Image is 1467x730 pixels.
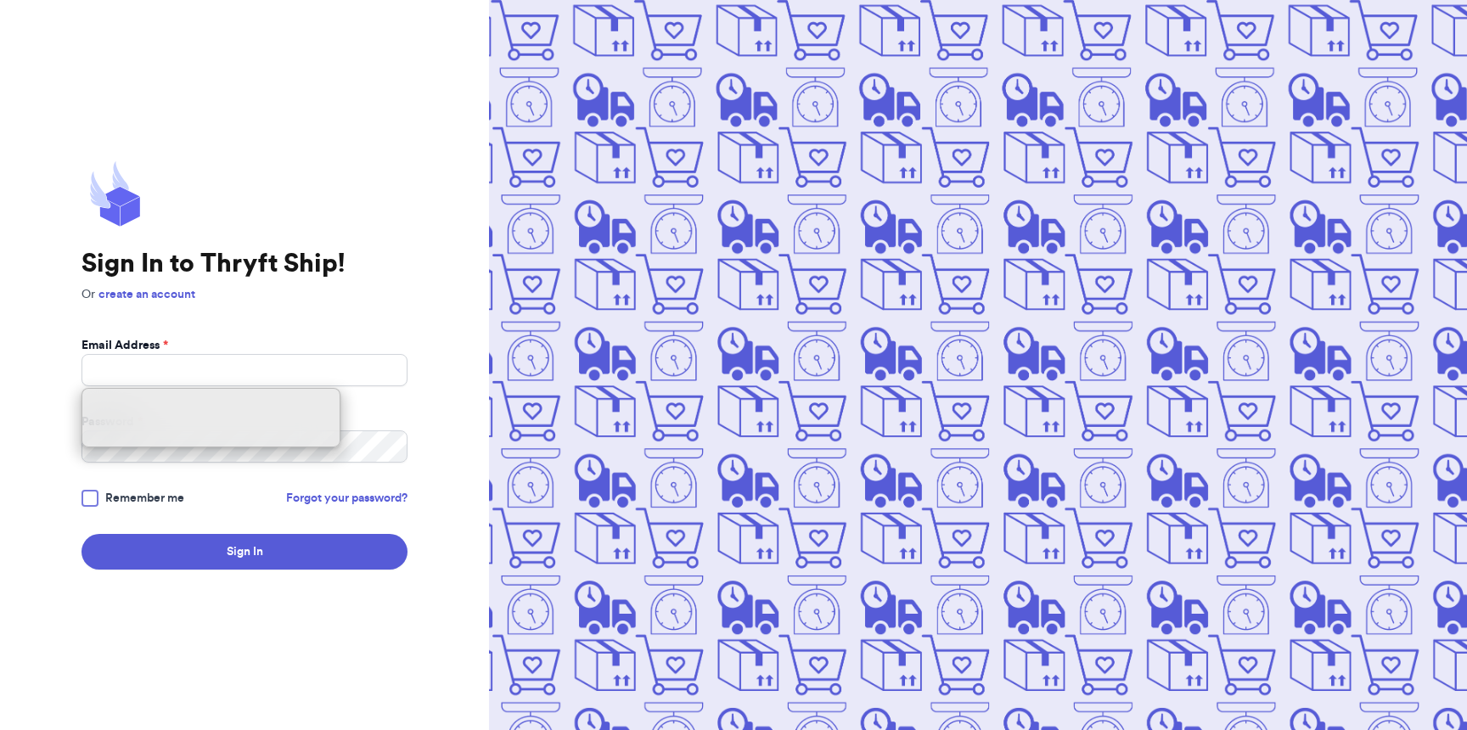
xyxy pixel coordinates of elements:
[81,337,168,354] label: Email Address
[98,289,195,300] a: create an account
[81,249,407,279] h1: Sign In to Thryft Ship!
[105,490,184,507] span: Remember me
[81,286,407,303] p: Or
[286,490,407,507] a: Forgot your password?
[81,534,407,570] button: Sign In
